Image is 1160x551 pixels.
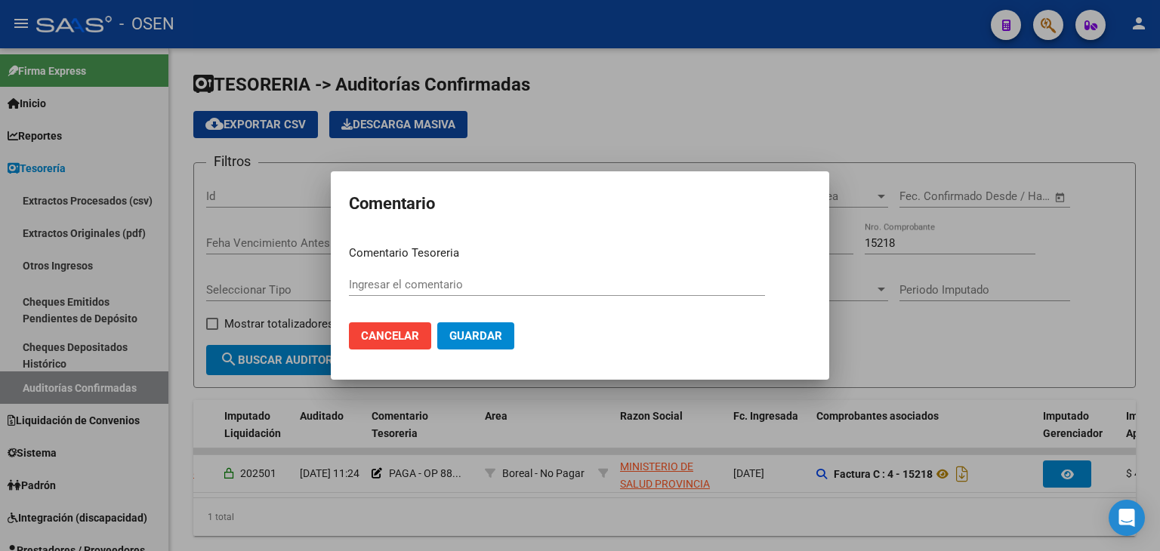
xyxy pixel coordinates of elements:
p: Comentario Tesoreria [349,245,811,262]
span: Guardar [449,329,502,343]
span: Cancelar [361,329,419,343]
button: Cancelar [349,322,431,349]
h2: Comentario [349,189,811,218]
div: Open Intercom Messenger [1109,500,1145,536]
button: Guardar [437,322,514,349]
